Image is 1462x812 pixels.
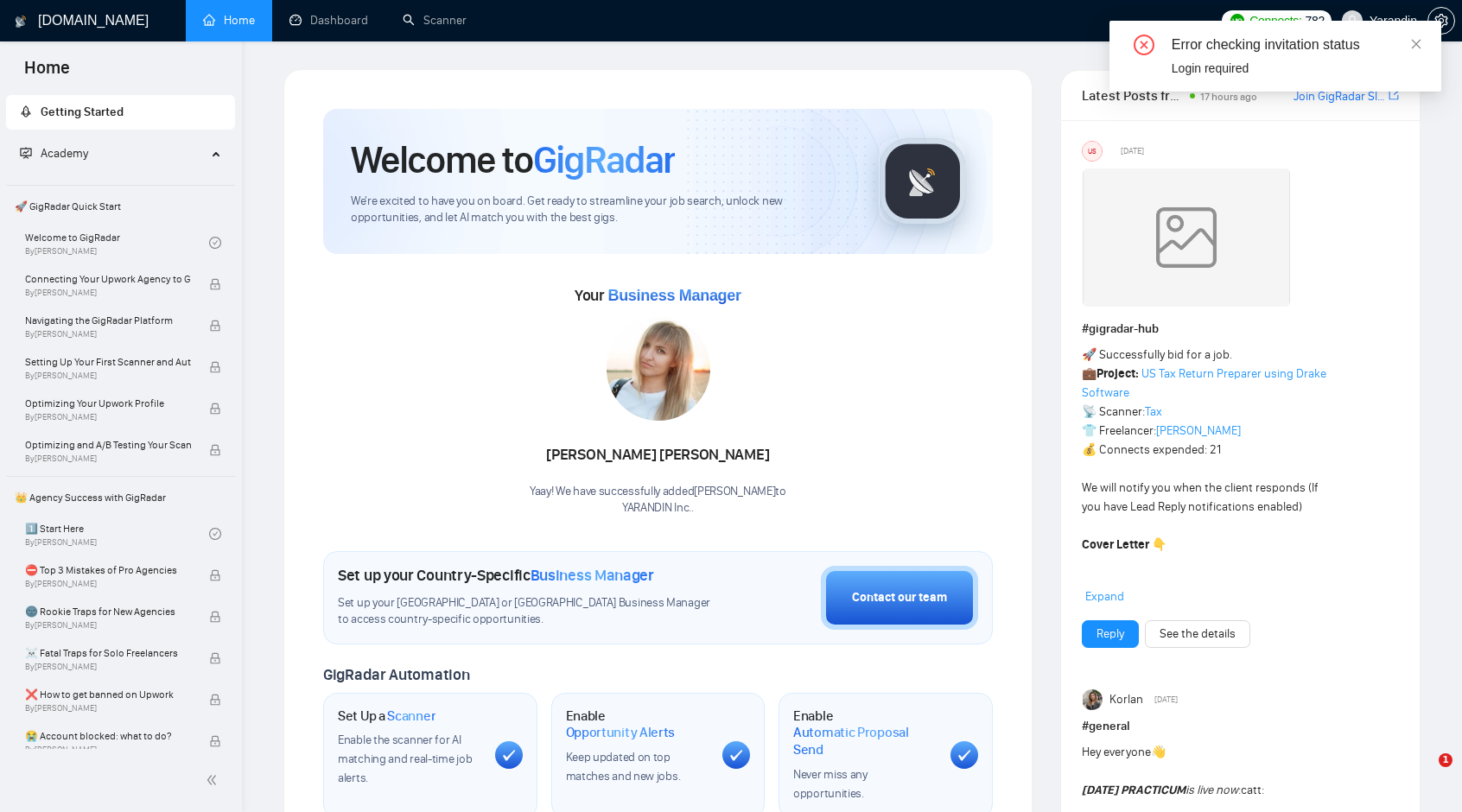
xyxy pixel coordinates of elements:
[566,724,676,741] span: Opportunity Alerts
[338,733,472,785] span: Enable the scanner for AI matching and real-time job alerts.
[1082,783,1238,797] em: is live now
[1083,689,1103,710] img: Korlan
[403,13,467,28] a: searchScanner
[206,771,223,789] span: double-left
[289,13,368,28] a: dashboardDashboard
[25,436,191,454] span: Optimizing and A/B Testing Your Scanner for Better Results
[25,515,209,553] a: 1️⃣ Start HereBy[PERSON_NAME]
[323,665,469,684] span: GigRadar Automation
[852,588,947,607] div: Contact our team
[566,750,681,783] span: Keep updated on top matches and new jobs.
[793,767,868,801] span: Never miss any opportunities.
[25,561,191,579] span: ⛔ Top 3 Mistakes of Pro Agencies
[1427,14,1455,28] a: setting
[8,480,233,515] span: 👑 Agency Success with GigRadar
[25,620,191,631] span: By [PERSON_NAME]
[209,361,221,373] span: lock
[209,569,221,581] span: lock
[25,412,191,422] span: By [PERSON_NAME]
[25,579,191,589] span: By [PERSON_NAME]
[25,224,209,262] a: Welcome to GigRadarBy[PERSON_NAME]
[1082,717,1399,736] h1: # general
[607,317,710,421] img: 1687098740019-112.jpg
[1410,38,1422,50] span: close
[338,595,721,628] span: Set up your [GEOGRAPHIC_DATA] or [GEOGRAPHIC_DATA] Business Manager to access country-specific op...
[209,237,221,249] span: check-circle
[1082,783,1185,797] strong: [DATE] PRACTICUM
[209,528,221,540] span: check-circle
[20,147,32,159] span: fund-projection-screen
[607,287,741,304] span: Business Manager
[25,662,191,672] span: By [PERSON_NAME]
[25,371,191,381] span: By [PERSON_NAME]
[203,13,255,28] a: homeHome
[1172,59,1421,78] div: Login required
[1082,85,1185,106] span: Latest Posts from the GigRadar Community
[1082,537,1166,552] strong: Cover Letter 👇
[25,353,191,371] span: Setting Up Your First Scanner and Auto-Bidder
[533,136,675,183] span: GigRadar
[1306,11,1325,30] span: 782
[1096,625,1124,644] a: Reply
[1439,753,1452,767] span: 1
[530,500,786,517] p: YARANDIN Inc. .
[1160,625,1236,644] a: See the details
[25,288,191,298] span: By [PERSON_NAME]
[209,403,221,415] span: lock
[351,193,851,226] span: We're excited to have you on board. Get ready to streamline your job search, unlock new opportuni...
[1427,7,1455,35] button: setting
[209,444,221,456] span: lock
[25,686,191,703] span: ❌ How to get banned on Upwork
[209,320,221,332] span: lock
[880,138,966,225] img: gigradar-logo.png
[20,105,32,117] span: rocket
[1145,620,1250,648] button: See the details
[1082,366,1326,400] a: US Tax Return Preparer using Drake Software
[209,694,221,706] span: lock
[41,105,124,119] span: Getting Started
[1403,753,1445,795] iframe: Intercom live chat
[1249,11,1301,30] span: Connects:
[6,95,235,130] li: Getting Started
[1082,320,1399,339] h1: # gigradar-hub
[25,644,191,662] span: ☠️ Fatal Traps for Solo Freelancers
[1121,143,1144,159] span: [DATE]
[1083,168,1290,307] img: weqQh+iSagEgQAAAABJRU5ErkJggg==
[1145,404,1162,419] a: Tax
[25,454,191,464] span: By [PERSON_NAME]
[531,566,654,585] span: Business Manager
[10,55,84,92] span: Home
[25,703,191,714] span: By [PERSON_NAME]
[25,745,191,755] span: By [PERSON_NAME]
[1083,142,1102,161] div: US
[793,707,937,758] h1: Enable
[1346,15,1358,27] span: user
[209,735,221,747] span: lock
[793,724,937,758] span: Automatic Proposal Send
[15,8,27,35] img: logo
[1154,692,1178,707] span: [DATE]
[1082,620,1139,648] button: Reply
[575,286,741,305] span: Your
[209,611,221,623] span: lock
[338,707,435,725] h1: Set Up a
[1085,589,1124,604] span: Expand
[8,189,233,224] span: 🚀 GigRadar Quick Start
[1172,35,1421,55] div: Error checking invitation status
[1096,366,1139,381] strong: Project:
[209,278,221,290] span: lock
[25,270,191,288] span: Connecting Your Upwork Agency to GigRadar
[1230,14,1244,28] img: upwork-logo.png
[25,727,191,745] span: 😭 Account blocked: what to do?
[25,312,191,329] span: Navigating the GigRadar Platform
[209,652,221,664] span: lock
[387,707,435,725] span: Scanner
[530,484,786,517] div: Yaay! We have successfully added [PERSON_NAME] to
[566,707,709,741] h1: Enable
[20,146,88,161] span: Academy
[530,441,786,470] div: [PERSON_NAME] [PERSON_NAME]
[1151,745,1166,759] span: 👋
[1134,35,1154,55] span: close-circle
[338,566,654,585] h1: Set up your Country-Specific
